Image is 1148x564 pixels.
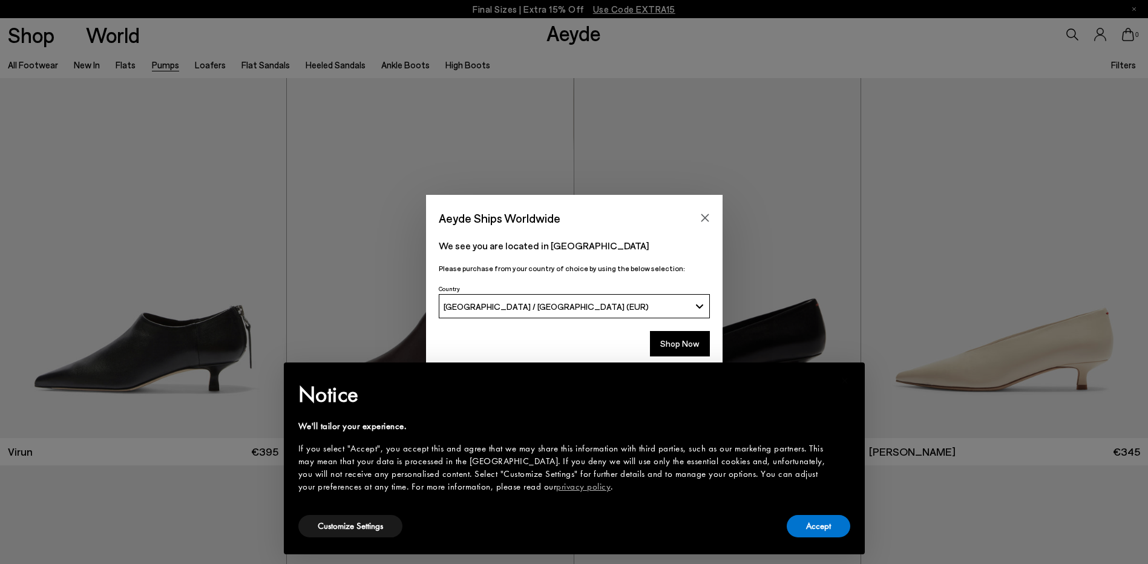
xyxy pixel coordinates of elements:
[831,366,860,395] button: Close this notice
[298,379,831,410] h2: Notice
[439,238,710,253] p: We see you are located in [GEOGRAPHIC_DATA]
[841,371,849,390] span: ×
[444,301,649,312] span: [GEOGRAPHIC_DATA] / [GEOGRAPHIC_DATA] (EUR)
[650,331,710,356] button: Shop Now
[439,263,710,274] p: Please purchase from your country of choice by using the below selection:
[298,515,402,537] button: Customize Settings
[439,208,560,229] span: Aeyde Ships Worldwide
[787,515,850,537] button: Accept
[696,209,714,227] button: Close
[556,480,611,493] a: privacy policy
[298,442,831,493] div: If you select "Accept", you accept this and agree that we may share this information with third p...
[439,285,460,292] span: Country
[298,420,831,433] div: We'll tailor your experience.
